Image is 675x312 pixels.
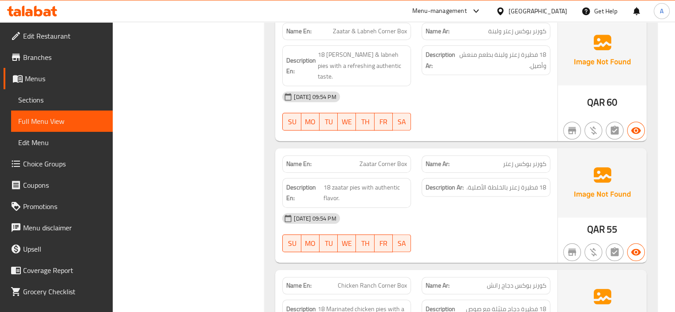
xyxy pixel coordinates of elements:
span: QAR [587,221,605,238]
a: Promotions [4,196,113,217]
strong: Description Ar: [426,182,464,193]
span: QAR [587,94,605,111]
button: TH [356,113,374,130]
a: Menus [4,68,113,89]
span: كورنر بوكس زعتر [503,159,546,169]
span: SU [286,237,297,250]
span: 55 [607,221,617,238]
strong: Description Ar: [426,49,457,71]
span: WE [341,237,352,250]
a: Full Menu View [11,111,113,132]
span: SU [286,115,297,128]
span: Upsell [23,244,106,254]
span: 60 [607,94,617,111]
strong: Name En: [286,159,312,169]
strong: Name En: [286,281,312,290]
span: Zaatar Corner Box [359,159,407,169]
span: Sections [18,95,106,105]
span: كورنر بوكس زعتر ولبنة [488,27,546,36]
span: [DATE] 09:54 PM [290,93,339,101]
button: TU [320,234,338,252]
button: WE [338,113,356,130]
strong: Name En: [286,27,312,36]
span: WE [341,115,352,128]
span: TH [359,237,371,250]
div: Menu-management [412,6,467,16]
span: Edit Menu [18,137,106,148]
a: Choice Groups [4,153,113,174]
a: Upsell [4,238,113,260]
button: MO [301,113,320,130]
span: Chicken Ranch Corner Box [338,281,407,290]
span: Branches [23,52,106,63]
button: SU [282,113,301,130]
span: Zaatar & Labneh Corner Box [333,27,407,36]
span: MO [305,115,316,128]
span: Full Menu View [18,116,106,126]
span: 18 فطيرة زعتر بالخلطة الأصلية. [466,182,546,193]
a: Branches [4,47,113,68]
button: Not branch specific item [563,243,581,261]
a: Edit Restaurant [4,25,113,47]
span: MO [305,237,316,250]
button: FR [375,234,393,252]
strong: Description En: [286,182,321,204]
strong: Name Ar: [426,27,450,36]
a: Coverage Report [4,260,113,281]
a: Grocery Checklist [4,281,113,302]
span: Coverage Report [23,265,106,276]
span: 18 فطيرة زعتر ولبنة بطعم منعش وأصيل. [459,49,546,71]
button: TU [320,113,338,130]
button: SA [393,234,411,252]
span: Menus [25,73,106,84]
img: Ae5nvW7+0k+MAAAAAElFTkSuQmCC [558,16,647,85]
a: Edit Menu [11,132,113,153]
span: TU [323,237,334,250]
a: Menu disclaimer [4,217,113,238]
span: كورنر بوكس دجاج رانش [487,281,546,290]
span: 18 zaatar pies with authentic flavor. [324,182,407,204]
span: A [660,6,663,16]
strong: Name Ar: [426,159,450,169]
button: Purchased item [584,243,602,261]
img: Ae5nvW7+0k+MAAAAAElFTkSuQmCC [558,148,647,217]
span: FR [378,115,389,128]
button: Available [627,243,645,261]
span: Coupons [23,180,106,190]
button: Not has choices [606,243,624,261]
strong: Description En: [286,55,316,77]
span: Menu disclaimer [23,222,106,233]
span: 18 zaatar & labneh pies with a refreshing authentic taste. [318,49,407,82]
span: Promotions [23,201,106,212]
button: WE [338,234,356,252]
span: TU [323,115,334,128]
span: SA [396,115,407,128]
span: TH [359,115,371,128]
button: Purchased item [584,122,602,139]
a: Sections [11,89,113,111]
span: [DATE] 09:54 PM [290,214,339,223]
button: Not has choices [606,122,624,139]
button: MO [301,234,320,252]
button: FR [375,113,393,130]
strong: Name Ar: [426,281,450,290]
span: Choice Groups [23,158,106,169]
div: [GEOGRAPHIC_DATA] [509,6,567,16]
button: Not branch specific item [563,122,581,139]
button: Available [627,122,645,139]
a: Coupons [4,174,113,196]
button: SA [393,113,411,130]
span: Edit Restaurant [23,31,106,41]
button: SU [282,234,301,252]
button: TH [356,234,374,252]
span: FR [378,237,389,250]
span: Grocery Checklist [23,286,106,297]
span: SA [396,237,407,250]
